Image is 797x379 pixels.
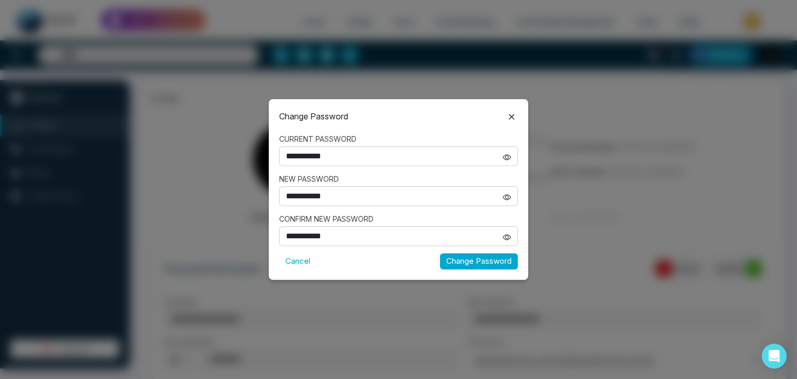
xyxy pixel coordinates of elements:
[762,344,787,369] div: Open Intercom Messenger
[440,253,518,269] button: Change Password
[279,253,317,269] button: Cancel
[279,173,518,184] label: NEW PASSWORD
[279,213,518,224] label: CONFIRM NEW PASSWORD
[279,110,348,123] p: Change Password
[279,133,518,144] label: CURRENT PASSWORD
